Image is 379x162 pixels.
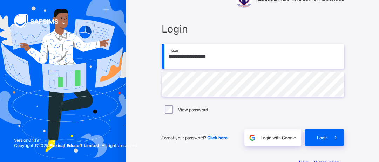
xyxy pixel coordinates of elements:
[178,107,208,112] label: View password
[162,23,344,35] span: Login
[248,134,256,142] img: google.396cfc9801f0270233282035f929180a.svg
[14,14,67,28] img: SAFSIMS Logo
[317,135,328,140] span: Login
[14,138,138,143] span: Version 0.1.19
[260,135,296,140] span: Login with Google
[14,143,138,148] span: Copyright © 2025 All rights reserved.
[49,143,101,148] strong: Flexisaf Edusoft Limited.
[162,135,228,140] span: Forgot your password?
[207,135,228,140] a: Click here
